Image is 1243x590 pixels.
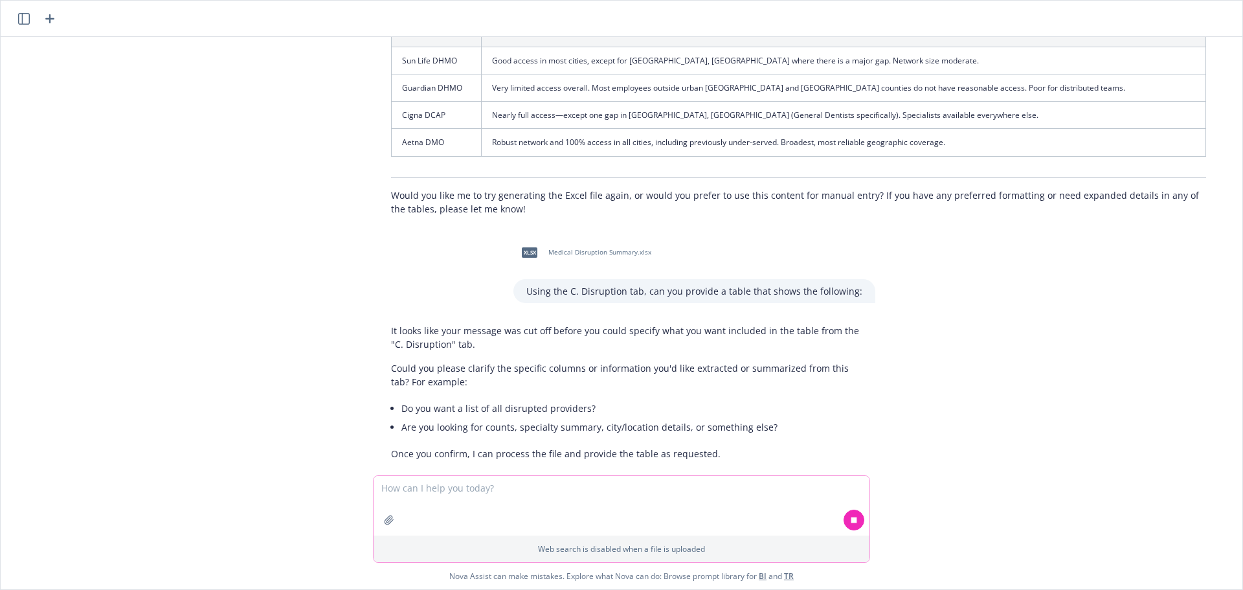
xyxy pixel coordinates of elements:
[401,418,862,437] li: Are you looking for counts, specialty summary, city/location details, or something else?
[381,543,862,554] p: Web search is disabled when a file is uploaded
[526,284,862,298] p: Using the C. Disruption tab, can you provide a table that shows the following:
[392,129,482,156] td: Aetna DMO
[548,248,651,256] span: Medical Disruption Summary.xlsx
[482,47,1205,74] td: Good access in most cities, except for [GEOGRAPHIC_DATA], [GEOGRAPHIC_DATA] where there is a majo...
[391,324,862,351] p: It looks like your message was cut off before you could specify what you want included in the tab...
[392,47,482,74] td: Sun Life DHMO
[482,129,1205,156] td: Robust network and 100% access in all cities, including previously under-served. Broadest, most r...
[513,236,654,269] div: xlsxMedical Disruption Summary.xlsx
[759,571,767,582] a: BI
[482,74,1205,102] td: Very limited access overall. Most employees outside urban [GEOGRAPHIC_DATA] and [GEOGRAPHIC_DATA]...
[482,102,1205,129] td: Nearly full access—except one gap in [GEOGRAPHIC_DATA], [GEOGRAPHIC_DATA] (General Dentists speci...
[401,399,862,418] li: Do you want a list of all disrupted providers?
[392,102,482,129] td: Cigna DCAP
[391,361,862,389] p: Could you please clarify the specific columns or information you'd like extracted or summarized f...
[391,447,862,460] p: Once you confirm, I can process the file and provide the table as requested.
[784,571,794,582] a: TR
[522,247,537,257] span: xlsx
[392,74,482,102] td: Guardian DHMO
[449,563,794,589] span: Nova Assist can make mistakes. Explore what Nova can do: Browse prompt library for and
[391,188,1206,216] p: Would you like me to try generating the Excel file again, or would you prefer to use this content...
